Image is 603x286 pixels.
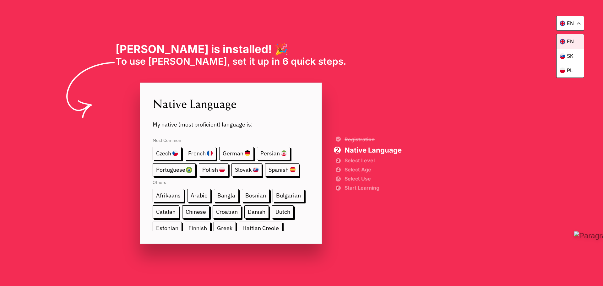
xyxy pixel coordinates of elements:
span: Portuguese [153,163,196,176]
p: pl [567,67,573,73]
span: Catalan [153,205,179,219]
span: Select Level [345,158,402,163]
span: Polish [199,163,228,176]
span: Registration [345,137,402,142]
span: Estonian [153,222,182,235]
span: Chinese [182,205,209,219]
span: Croatian [213,205,241,219]
span: French [185,147,216,160]
span: Danish [244,205,269,219]
span: Native Language [153,95,309,111]
span: Finnish [185,222,210,235]
span: Dutch [272,205,294,219]
span: Others [153,176,309,189]
p: en [567,20,574,26]
span: Native Language [345,147,402,154]
h1: [PERSON_NAME] is installed! 🎉 [116,42,346,56]
span: To use [PERSON_NAME], set it up in 6 quick steps. [116,56,346,67]
span: German [219,147,254,160]
p: en [567,38,574,45]
span: Czech [153,147,182,160]
span: Bangla [214,189,239,202]
p: sk [567,53,573,59]
span: My native (most proficient) language is: [153,111,309,128]
span: Arabic [187,189,211,202]
span: Persian [257,147,290,160]
span: Most Common [153,131,309,147]
span: Greek [214,222,236,235]
span: Start Learning [345,186,402,190]
span: Select Age [345,167,402,172]
span: Afrikaans [153,189,184,202]
span: Bosnian [242,189,269,202]
span: Haitian Creole [239,222,282,235]
span: Slovak [231,163,262,176]
span: Select Use [345,176,402,181]
span: Bulgarian [273,189,304,202]
span: Spanish [265,163,299,176]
